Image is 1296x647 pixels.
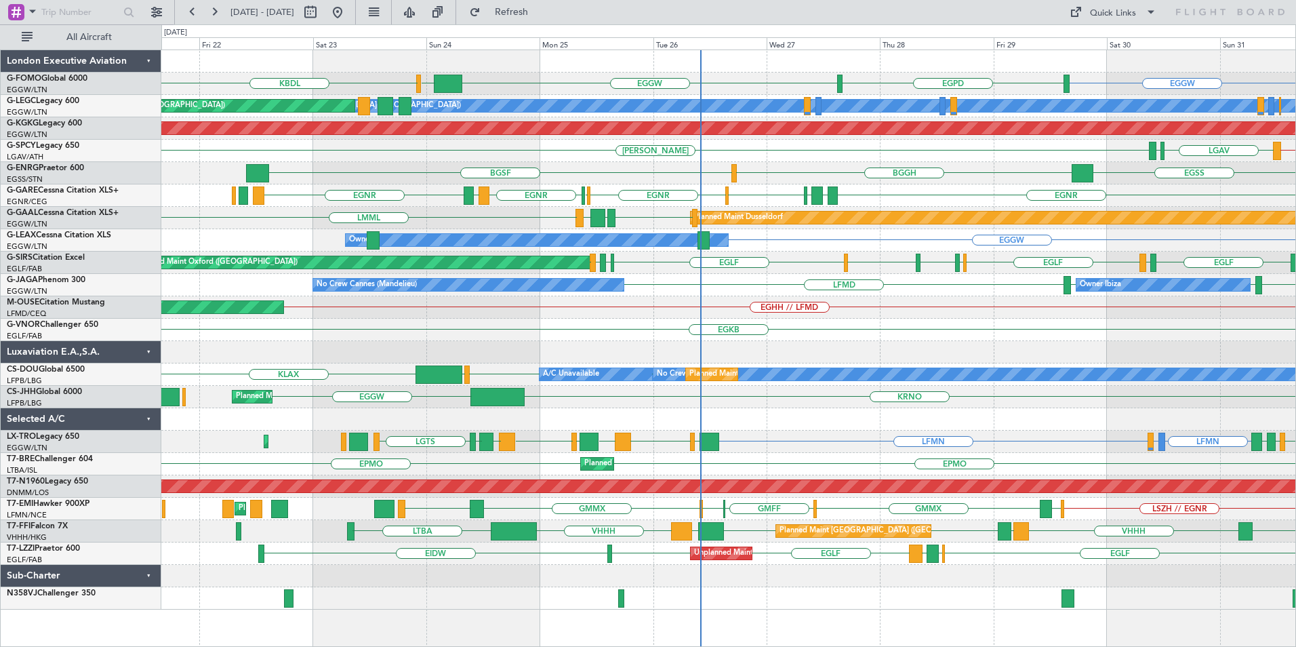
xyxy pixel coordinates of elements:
div: Owner [349,230,372,250]
div: Planned Maint [GEOGRAPHIC_DATA] ([GEOGRAPHIC_DATA]) [689,364,903,385]
a: T7-N1960Legacy 650 [7,477,88,486]
a: T7-LZZIPraetor 600 [7,545,80,553]
a: G-LEAXCessna Citation XLS [7,231,111,239]
div: No Crew [657,364,688,385]
a: EGGW/LTN [7,219,47,229]
span: T7-N1960 [7,477,45,486]
a: G-LEGCLegacy 600 [7,97,79,105]
a: EGGW/LTN [7,130,47,140]
a: EGSS/STN [7,174,43,184]
div: Thu 28 [880,37,993,50]
span: G-GARE [7,187,38,195]
div: No Crew Cannes (Mandelieu) [317,275,417,295]
a: T7-EMIHawker 900XP [7,500,89,508]
a: LFMN/NCE [7,510,47,520]
span: G-SIRS [7,254,33,262]
a: DNMM/LOS [7,488,49,498]
span: G-FOMO [7,75,41,83]
div: Planned Maint [GEOGRAPHIC_DATA] ([GEOGRAPHIC_DATA]) [236,387,449,407]
a: EGLF/FAB [7,555,42,565]
span: T7-FFI [7,522,31,530]
a: EGGW/LTN [7,286,47,296]
a: N358VJChallenger 350 [7,589,96,597]
a: LFPB/LBG [7,376,42,386]
a: G-FOMOGlobal 6000 [7,75,87,83]
a: EGLF/FAB [7,331,42,341]
div: A/C Unavailable [543,364,599,385]
a: EGGW/LTN [7,85,47,95]
span: T7-BRE [7,455,35,463]
div: Planned Maint Dusseldorf [694,208,783,228]
span: CS-JHH [7,388,36,396]
div: Sat 23 [313,37,426,50]
a: T7-BREChallenger 604 [7,455,93,463]
a: EGGW/LTN [7,107,47,117]
div: Sun 24 [426,37,540,50]
div: Wed 27 [767,37,880,50]
span: M-OUSE [7,298,39,307]
span: G-LEAX [7,231,36,239]
button: Refresh [463,1,544,23]
div: Unplanned Maint Oxford ([GEOGRAPHIC_DATA]) [127,252,298,273]
div: Planned Maint Warsaw ([GEOGRAPHIC_DATA]) [584,454,748,474]
div: Fri 29 [994,37,1107,50]
div: [DATE] [164,27,187,39]
a: EGGW/LTN [7,241,47,252]
a: G-GAALCessna Citation XLS+ [7,209,119,217]
button: All Aircraft [15,26,147,48]
a: G-ENRGPraetor 600 [7,164,84,172]
span: CS-DOU [7,366,39,374]
a: LGAV/ATH [7,152,43,162]
div: Sat 30 [1107,37,1220,50]
a: EGLF/FAB [7,264,42,274]
a: G-VNORChallenger 650 [7,321,98,329]
a: G-JAGAPhenom 300 [7,276,85,284]
div: Quick Links [1090,7,1136,20]
a: LTBA/ISL [7,465,37,475]
a: EGNR/CEG [7,197,47,207]
span: All Aircraft [35,33,143,42]
div: Planned Maint Chester [239,498,317,519]
a: G-KGKGLegacy 600 [7,119,82,128]
a: T7-FFIFalcon 7X [7,522,68,530]
span: Refresh [483,7,540,17]
a: EGGW/LTN [7,443,47,453]
span: G-VNOR [7,321,40,329]
div: Mon 25 [540,37,653,50]
a: LX-TROLegacy 650 [7,433,79,441]
div: Owner Ibiza [1080,275,1121,295]
span: T7-EMI [7,500,33,508]
div: Planned Maint [GEOGRAPHIC_DATA] ([GEOGRAPHIC_DATA] Intl) [779,521,1006,541]
span: G-KGKG [7,119,39,128]
a: LFMD/CEQ [7,309,46,319]
div: Tue 26 [653,37,767,50]
a: LFPB/LBG [7,398,42,408]
button: Quick Links [1063,1,1163,23]
span: N358VJ [7,589,37,597]
span: G-JAGA [7,276,38,284]
a: G-GARECessna Citation XLS+ [7,187,119,195]
span: G-ENRG [7,164,39,172]
a: M-OUSECitation Mustang [7,298,105,307]
a: CS-JHHGlobal 6000 [7,388,82,396]
span: T7-LZZI [7,545,35,553]
span: G-LEGC [7,97,36,105]
span: [DATE] - [DATE] [230,6,294,18]
div: Unplanned Maint [GEOGRAPHIC_DATA] ([GEOGRAPHIC_DATA]) [694,543,917,564]
span: G-GAAL [7,209,38,217]
div: Fri 22 [199,37,312,50]
input: Trip Number [41,2,119,22]
a: G-SPCYLegacy 650 [7,142,79,150]
a: CS-DOUGlobal 6500 [7,366,85,374]
a: G-SIRSCitation Excel [7,254,85,262]
a: VHHH/HKG [7,532,47,543]
span: G-SPCY [7,142,36,150]
span: LX-TRO [7,433,36,441]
